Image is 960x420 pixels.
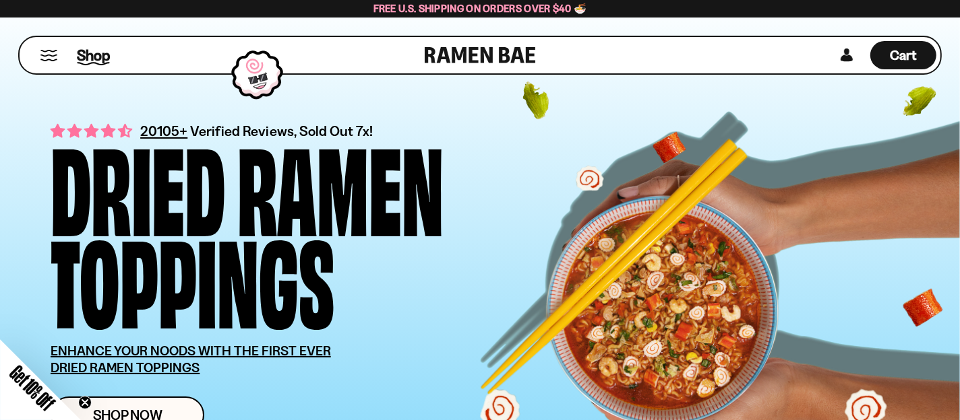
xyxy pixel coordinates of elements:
[77,40,110,71] a: Shop
[78,396,92,409] button: Close teaser
[891,47,917,63] span: Cart
[6,361,59,414] span: Get 10% Off
[51,230,334,322] div: Toppings
[40,50,58,61] button: Mobile Menu Trigger
[237,138,444,230] div: Ramen
[870,37,936,73] a: Cart
[77,45,110,65] span: Shop
[51,343,331,376] u: ENHANCE YOUR NOODS WITH THE FIRST EVER DRIED RAMEN TOPPINGS
[51,138,225,230] div: Dried
[373,2,587,15] span: Free U.S. Shipping on Orders over $40 🍜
